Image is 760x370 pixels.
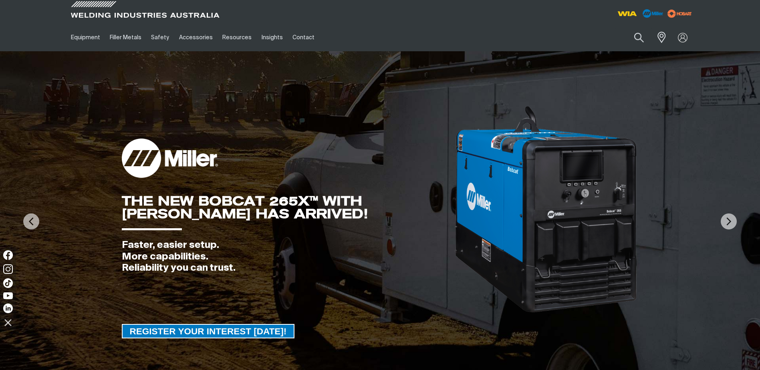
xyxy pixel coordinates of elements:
img: Instagram [3,264,13,274]
img: hide socials [1,316,15,329]
img: TikTok [3,278,13,288]
nav: Main [66,24,537,51]
div: THE NEW BOBCAT 265X™ WITH [PERSON_NAME] HAS ARRIVED! [122,195,454,220]
img: miller [665,8,694,20]
a: Equipment [66,24,105,51]
a: Insights [256,24,287,51]
a: REGISTER YOUR INTEREST TODAY! [122,324,295,338]
a: Accessories [174,24,218,51]
a: Contact [288,24,319,51]
span: REGISTER YOUR INTEREST [DATE]! [123,324,294,338]
input: Product name or item number... [615,28,652,47]
img: YouTube [3,292,13,299]
img: PrevArrow [23,213,39,229]
a: Filler Metals [105,24,146,51]
button: Search products [625,28,653,47]
img: Facebook [3,250,13,260]
img: LinkedIn [3,304,13,313]
a: Safety [146,24,174,51]
div: Faster, easier setup. More capabilities. Reliability you can trust. [122,239,454,274]
img: NextArrow [721,213,737,229]
a: Resources [218,24,256,51]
